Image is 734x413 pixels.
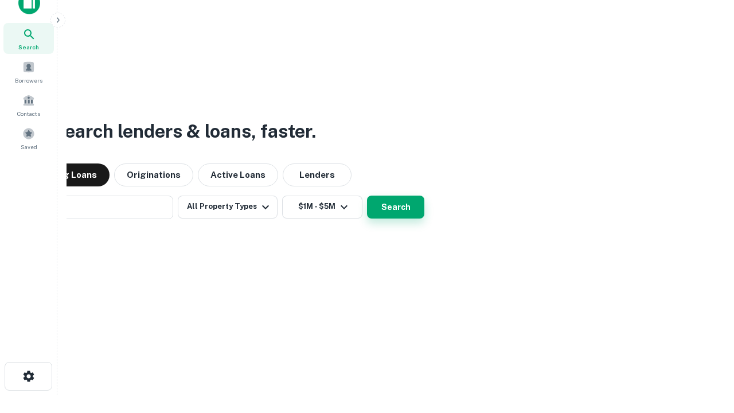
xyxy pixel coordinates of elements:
[3,89,54,120] a: Contacts
[282,196,362,219] button: $1M - $5M
[367,196,424,219] button: Search
[677,321,734,376] iframe: Chat Widget
[18,42,39,52] span: Search
[198,163,278,186] button: Active Loans
[3,56,54,87] a: Borrowers
[3,23,54,54] a: Search
[114,163,193,186] button: Originations
[17,109,40,118] span: Contacts
[283,163,352,186] button: Lenders
[21,142,37,151] span: Saved
[52,118,316,145] h3: Search lenders & loans, faster.
[178,196,278,219] button: All Property Types
[15,76,42,85] span: Borrowers
[3,123,54,154] a: Saved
